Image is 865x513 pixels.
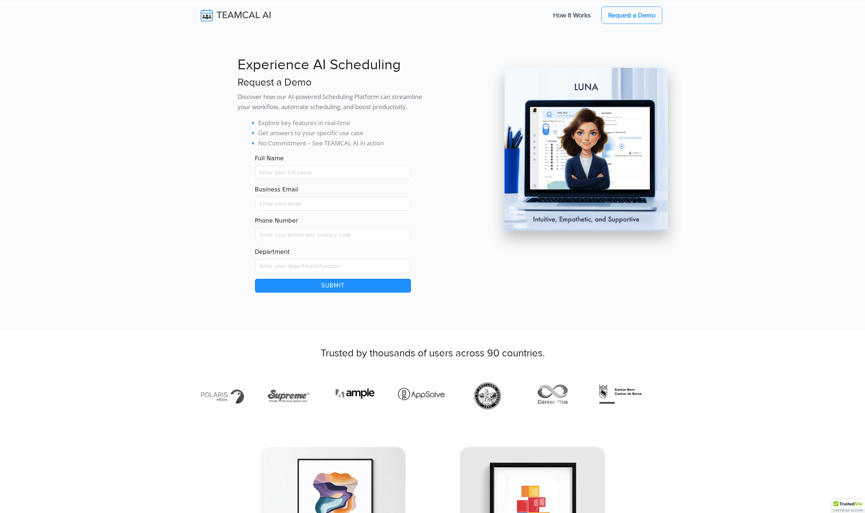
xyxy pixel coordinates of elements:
input: Name must only contain letters and spaces [255,166,411,179]
p: Discover how our AI-powered Scheduling Platform can streamline your workflow, automate scheduling... [238,92,428,112]
a: How It Works [546,8,598,23]
button: Submit [255,279,411,293]
img: pic [504,68,668,231]
h3: Request a Demo [238,76,428,89]
img: http-den-ev.de-.png [197,380,246,412]
li: 🔹 Explore key features in real-time [249,118,428,128]
li: 🔹 No Commitment – See TEAMCAL AI in action [249,138,428,148]
label: Full Name [255,154,284,163]
h1: Experience AI Scheduling [238,56,428,74]
a: Request a Demo [601,7,662,24]
input: Enter your email [255,197,411,211]
label: Phone Number [255,216,298,225]
div: TrustedSite Certified [832,499,865,513]
img: https-www.portland.gov-.png [463,380,512,412]
label: Business Email [255,185,298,194]
h3: Trusted by thousands of users across 90 countries. [198,347,668,360]
img: https-careerpluscanada.com-.png [529,380,578,412]
img: https-www.be.ch-de-start.html.png [596,380,644,412]
img: http-supreme.co.in-%E2%80%931.png [264,380,313,412]
img: https-appsolve.com-%E2%80%931.png [396,380,445,412]
img: https-biotech-net.com-.png [662,380,711,412]
img: https-ample.co.in-.png [330,380,379,412]
input: Enter your department/function [255,259,411,273]
label: Department [255,248,290,256]
li: 🔹 Get answers to your specific use case [249,128,428,138]
input: Enter your phone with country code [255,228,411,242]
